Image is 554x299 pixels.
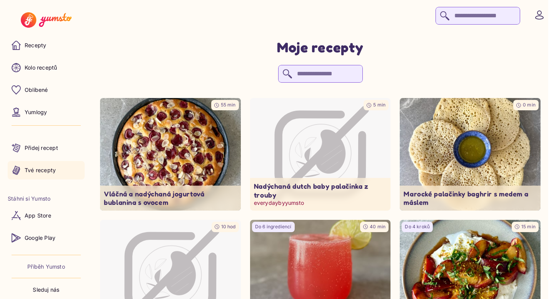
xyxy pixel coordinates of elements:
[8,103,85,121] a: Yumlogy
[104,189,237,207] p: Vláčná a nadýchaná jogurtová bublanina s ovocem
[8,195,85,203] li: Stáhni si Yumsto
[27,263,65,271] a: Příběh Yumsto
[221,224,236,229] span: 10 hod
[8,206,85,225] a: App Store
[250,98,391,211] a: Image not available5 minNadýchaná dutch baby palačinka z troubyeverydaybyyumsto
[254,182,387,199] p: Nadýchaná dutch baby palačinka z trouby
[25,86,48,94] p: Oblíbené
[25,42,46,49] p: Recepty
[8,229,85,247] a: Google Play
[400,98,541,211] img: undefined
[25,212,51,219] p: App Store
[25,166,56,174] p: Tvé recepty
[8,81,85,99] a: Oblíbené
[8,161,85,179] a: Tvé recepty
[100,98,241,211] img: undefined
[25,144,58,152] p: Přidej recept
[250,98,391,211] div: Image not available
[521,224,536,229] span: 15 min
[25,234,55,242] p: Google Play
[21,12,71,28] img: Yumsto logo
[255,224,292,230] p: Do 6 ingrediencí
[8,58,85,77] a: Kolo receptů
[277,38,364,56] h1: Moje recepty
[221,102,236,108] span: 55 min
[400,98,541,211] a: undefined0 minMarocké palačinky baghrir s medem a máslem
[404,189,537,207] p: Marocké palačinky baghrir s medem a máslem
[8,139,85,157] a: Přidej recept
[25,64,57,71] p: Kolo receptů
[405,224,430,230] p: Do 4 kroků
[100,98,241,211] a: undefined55 minVláčná a nadýchaná jogurtová bublanina s ovocem
[373,102,385,108] span: 5 min
[33,286,59,294] p: Sleduj nás
[8,36,85,55] a: Recepty
[25,108,47,116] p: Yumlogy
[254,199,387,207] p: everydaybyyumsto
[523,102,536,108] span: 0 min
[370,224,385,229] span: 40 min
